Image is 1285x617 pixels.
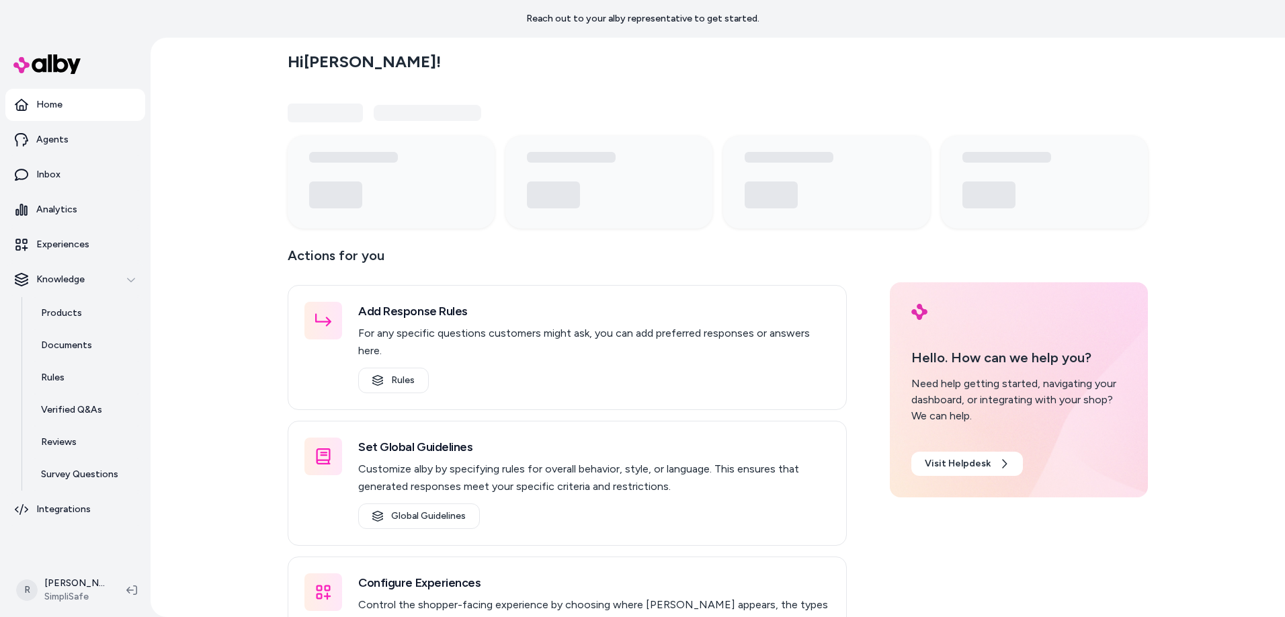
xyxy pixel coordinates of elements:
[41,436,77,449] p: Reviews
[44,577,105,590] p: [PERSON_NAME]
[36,503,91,516] p: Integrations
[358,460,830,495] p: Customize alby by specifying rules for overall behavior, style, or language. This ensures that ge...
[44,590,105,604] span: SimpliSafe
[41,403,102,417] p: Verified Q&As
[36,238,89,251] p: Experiences
[36,98,63,112] p: Home
[5,124,145,156] a: Agents
[28,362,145,394] a: Rules
[28,394,145,426] a: Verified Q&As
[41,306,82,320] p: Products
[911,452,1023,476] a: Visit Helpdesk
[5,159,145,191] a: Inbox
[36,133,69,147] p: Agents
[28,458,145,491] a: Survey Questions
[5,229,145,261] a: Experiences
[13,54,81,74] img: alby Logo
[911,376,1126,424] div: Need help getting started, navigating your dashboard, or integrating with your shop? We can help.
[911,347,1126,368] p: Hello. How can we help you?
[288,52,441,72] h2: Hi [PERSON_NAME] !
[358,368,429,393] a: Rules
[358,302,830,321] h3: Add Response Rules
[36,273,85,286] p: Knowledge
[36,203,77,216] p: Analytics
[28,426,145,458] a: Reviews
[358,325,830,360] p: For any specific questions customers might ask, you can add preferred responses or answers here.
[8,569,116,612] button: R[PERSON_NAME]SimpliSafe
[288,245,847,277] p: Actions for you
[16,579,38,601] span: R
[911,304,927,320] img: alby Logo
[5,89,145,121] a: Home
[41,371,65,384] p: Rules
[358,573,830,592] h3: Configure Experiences
[5,194,145,226] a: Analytics
[41,339,92,352] p: Documents
[526,12,759,26] p: Reach out to your alby representative to get started.
[5,263,145,296] button: Knowledge
[41,468,118,481] p: Survey Questions
[5,493,145,526] a: Integrations
[28,329,145,362] a: Documents
[358,503,480,529] a: Global Guidelines
[36,168,60,181] p: Inbox
[358,438,830,456] h3: Set Global Guidelines
[28,297,145,329] a: Products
